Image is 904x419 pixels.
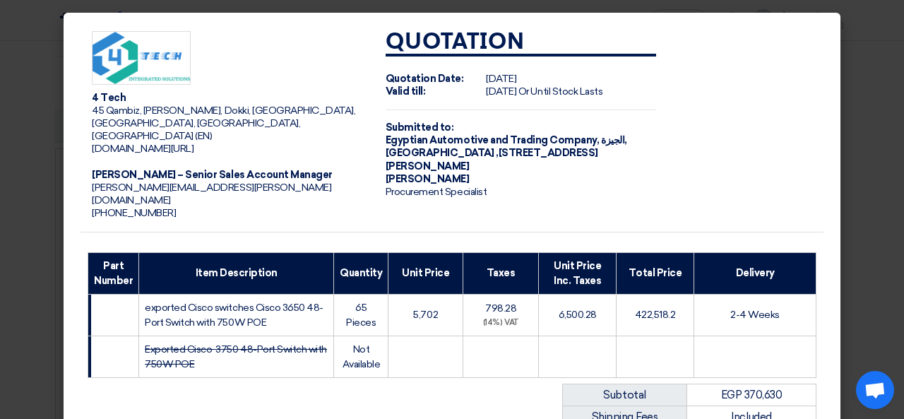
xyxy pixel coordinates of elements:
[635,309,676,321] span: 422,518.2
[343,343,381,370] span: Not Available
[616,252,694,294] th: Total Price
[386,173,470,185] span: [PERSON_NAME]
[92,182,331,206] span: [PERSON_NAME][EMAIL_ADDRESS][PERSON_NAME][DOMAIN_NAME]
[563,384,687,406] td: Subtotal
[386,186,487,198] span: Procurement Specialist
[463,252,539,294] th: Taxes
[145,302,323,329] span: exported Cisco switches Cisco 3650 48-Port Switch with 750W POE
[334,252,388,294] th: Quantity
[92,143,194,155] span: [DOMAIN_NAME][URL]
[92,105,356,142] span: 45 Qambiz, [PERSON_NAME], Dokki, [GEOGRAPHIC_DATA], [GEOGRAPHIC_DATA], [GEOGRAPHIC_DATA], [GEOGRA...
[559,309,597,321] span: 6,500.28
[486,85,516,98] span: [DATE]
[388,252,463,294] th: Unit Price
[485,302,516,314] span: 798.28
[386,73,464,85] strong: Quotation Date:
[92,169,363,182] div: [PERSON_NAME] – Senior Sales Account Manager
[730,309,780,321] span: 2-4 Weeks
[92,207,176,219] span: [PHONE_NUMBER]
[518,85,602,98] span: Or Until Stock Lasts
[386,85,426,98] strong: Valid till:
[856,371,894,409] div: Open chat
[694,252,816,294] th: Delivery
[469,317,533,329] div: (14%) VAT
[413,309,438,321] span: 5,702
[386,134,627,172] span: الجيزة, [GEOGRAPHIC_DATA] ,[STREET_ADDRESS][PERSON_NAME]
[386,31,525,54] strong: Quotation
[145,343,327,370] strike: Exported Cisco 3750 48-Port Switch with 750W POE
[139,252,334,294] th: Item Description
[92,92,363,105] div: 4 Tech
[486,73,516,85] span: [DATE]
[539,252,617,294] th: Unit Price Inc. Taxes
[386,134,600,146] span: Egyptian Automotive and Trading Company,
[88,252,139,294] th: Part Number
[92,31,191,85] img: Company Logo
[346,302,376,329] span: 65 Pieces
[687,384,816,406] td: EGP 370,630
[386,122,454,134] strong: Submitted to:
